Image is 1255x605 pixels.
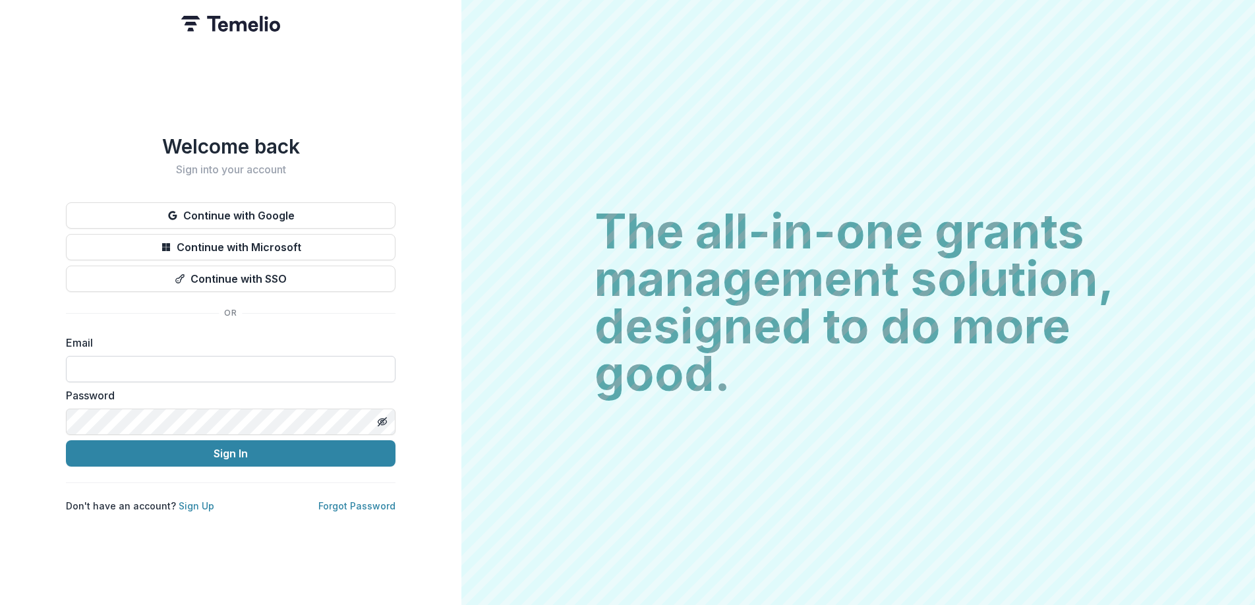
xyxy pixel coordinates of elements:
img: Temelio [181,16,280,32]
a: Sign Up [179,500,214,511]
h1: Welcome back [66,134,395,158]
a: Forgot Password [318,500,395,511]
p: Don't have an account? [66,499,214,513]
button: Continue with Google [66,202,395,229]
button: Continue with Microsoft [66,234,395,260]
button: Toggle password visibility [372,411,393,432]
button: Continue with SSO [66,266,395,292]
label: Email [66,335,388,351]
h2: Sign into your account [66,163,395,176]
button: Sign In [66,440,395,467]
label: Password [66,388,388,403]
